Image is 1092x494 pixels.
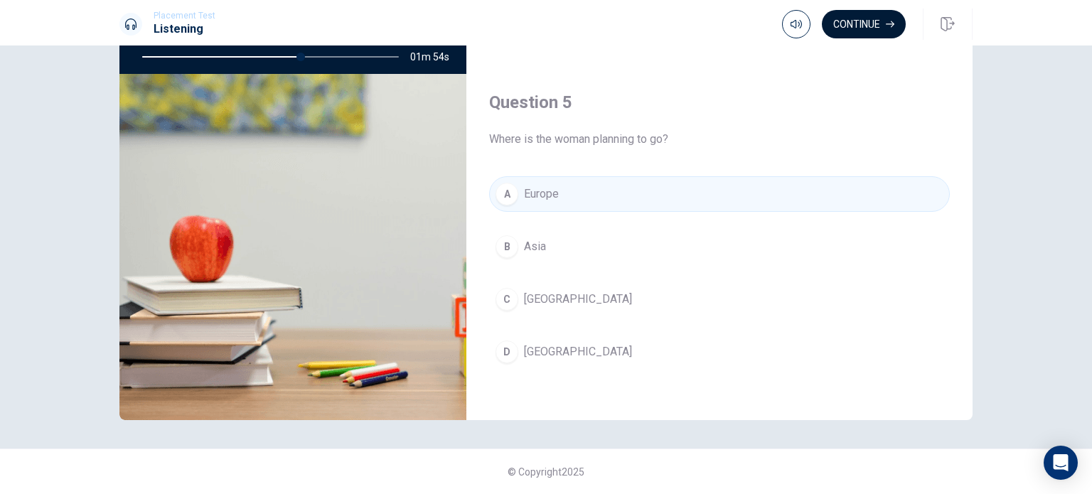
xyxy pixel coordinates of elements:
div: B [496,235,518,258]
span: [GEOGRAPHIC_DATA] [524,343,632,360]
span: 01m 54s [410,40,461,74]
span: © Copyright 2025 [508,466,584,478]
div: A [496,183,518,205]
button: Continue [822,10,906,38]
button: D[GEOGRAPHIC_DATA] [489,334,950,370]
span: Placement Test [154,11,215,21]
div: C [496,288,518,311]
h1: Listening [154,21,215,38]
h4: Question 5 [489,91,950,114]
div: D [496,340,518,363]
span: Asia [524,238,546,255]
span: Europe [524,186,559,203]
button: C[GEOGRAPHIC_DATA] [489,281,950,317]
button: AEurope [489,176,950,212]
span: [GEOGRAPHIC_DATA] [524,291,632,308]
button: BAsia [489,229,950,264]
div: Open Intercom Messenger [1044,446,1078,480]
img: B2 Recording 9: Discussing Travel Plans [119,74,466,420]
span: Where is the woman planning to go? [489,131,950,148]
